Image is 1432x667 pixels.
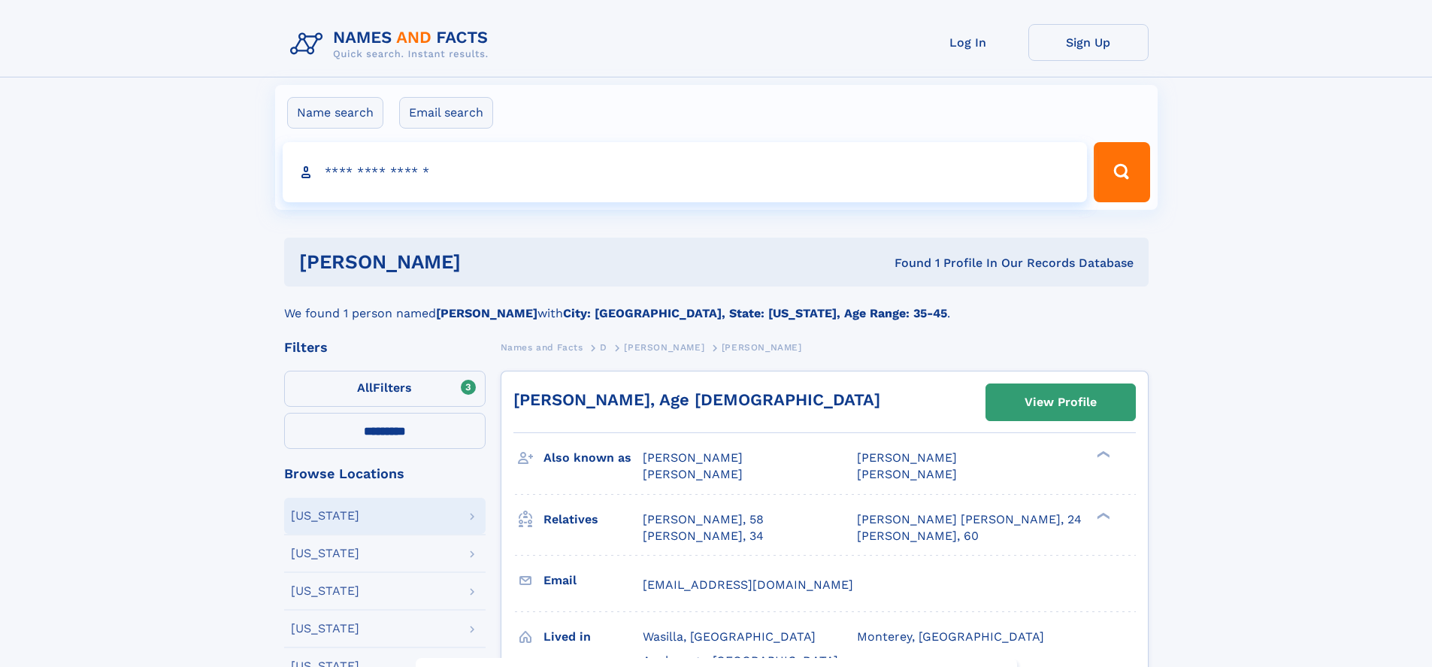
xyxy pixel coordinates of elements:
span: [PERSON_NAME] [643,450,743,465]
a: Log In [908,24,1028,61]
div: ❯ [1093,450,1111,459]
span: [PERSON_NAME] [643,467,743,481]
b: City: [GEOGRAPHIC_DATA], State: [US_STATE], Age Range: 35-45 [563,306,947,320]
img: Logo Names and Facts [284,24,501,65]
a: [PERSON_NAME] [624,338,704,356]
a: D [600,338,607,356]
div: ❯ [1093,511,1111,520]
a: [PERSON_NAME], 34 [643,528,764,544]
div: [US_STATE] [291,547,359,559]
a: [PERSON_NAME] [PERSON_NAME], 24 [857,511,1082,528]
span: [PERSON_NAME] [722,342,802,353]
div: [US_STATE] [291,510,359,522]
h3: Lived in [543,624,643,650]
label: Email search [399,97,493,129]
a: Names and Facts [501,338,583,356]
h3: Relatives [543,507,643,532]
a: View Profile [986,384,1135,420]
div: [US_STATE] [291,623,359,635]
div: Filters [284,341,486,354]
a: [PERSON_NAME], 60 [857,528,979,544]
div: View Profile [1025,385,1097,420]
h3: Also known as [543,445,643,471]
h1: [PERSON_NAME] [299,253,678,271]
label: Name search [287,97,383,129]
button: Search Button [1094,142,1149,202]
a: [PERSON_NAME], Age [DEMOGRAPHIC_DATA] [513,390,880,409]
div: We found 1 person named with . [284,287,1149,323]
div: Browse Locations [284,467,486,481]
span: [PERSON_NAME] [857,467,957,481]
span: All [357,380,373,395]
label: Filters [284,371,486,407]
input: search input [283,142,1088,202]
h3: Email [543,568,643,593]
a: [PERSON_NAME], 58 [643,511,764,528]
span: [PERSON_NAME] [857,450,957,465]
div: [US_STATE] [291,585,359,597]
div: Found 1 Profile In Our Records Database [677,255,1134,271]
span: D [600,342,607,353]
b: [PERSON_NAME] [436,306,537,320]
span: [PERSON_NAME] [624,342,704,353]
span: [EMAIL_ADDRESS][DOMAIN_NAME] [643,578,853,592]
span: Monterey, [GEOGRAPHIC_DATA] [857,629,1044,644]
span: Wasilla, [GEOGRAPHIC_DATA] [643,629,816,644]
a: Sign Up [1028,24,1149,61]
